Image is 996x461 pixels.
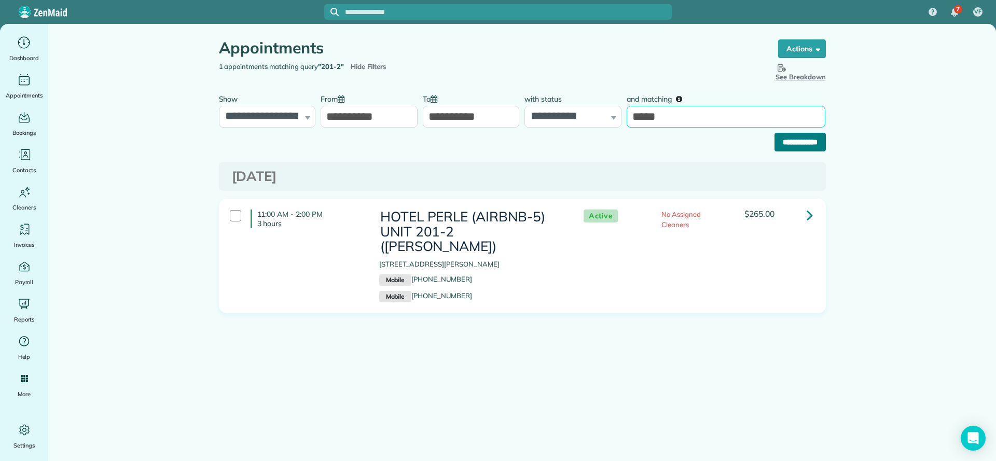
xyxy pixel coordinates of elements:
[14,314,35,325] span: Reports
[974,8,981,16] span: VF
[956,5,960,13] span: 7
[211,62,522,72] div: 1 appointments matching query
[379,274,411,286] small: Mobile
[4,258,44,287] a: Payroll
[423,89,442,108] label: To
[4,146,44,175] a: Contacts
[4,422,44,451] a: Settings
[219,39,758,57] h1: Appointments
[4,109,44,138] a: Bookings
[257,219,364,228] p: 3 hours
[379,291,411,302] small: Mobile
[379,275,472,283] a: Mobile[PHONE_NUMBER]
[251,209,364,228] h4: 11:00 AM - 2:00 PM
[18,352,31,362] span: Help
[324,8,339,16] button: Focus search
[627,89,689,108] label: and matching
[18,389,31,399] span: More
[15,277,34,287] span: Payroll
[778,39,826,58] button: Actions
[4,296,44,325] a: Reports
[661,210,701,229] span: No Assigned Cleaners
[318,62,344,71] strong: "201-2"
[776,62,826,81] span: See Breakdown
[944,1,965,24] div: 7 unread notifications
[14,240,35,250] span: Invoices
[4,72,44,101] a: Appointments
[13,440,35,451] span: Settings
[9,53,39,63] span: Dashboard
[12,202,36,213] span: Cleaners
[961,426,986,451] div: Open Intercom Messenger
[6,90,43,101] span: Appointments
[4,34,44,63] a: Dashboard
[379,209,563,254] h3: HOTEL PERLE (AIRBNB-5) UNIT 201-2 ([PERSON_NAME])
[12,128,36,138] span: Bookings
[776,62,826,82] button: See Breakdown
[351,62,386,71] a: Hide Filters
[321,89,350,108] label: From
[232,169,813,184] h3: [DATE]
[4,184,44,213] a: Cleaners
[330,8,339,16] svg: Focus search
[744,208,774,219] span: $265.00
[4,333,44,362] a: Help
[12,165,36,175] span: Contacts
[4,221,44,250] a: Invoices
[379,259,563,270] p: [STREET_ADDRESS][PERSON_NAME]
[584,209,618,222] span: Active
[379,291,472,300] a: Mobile[PHONE_NUMBER]
[351,62,386,72] span: Hide Filters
